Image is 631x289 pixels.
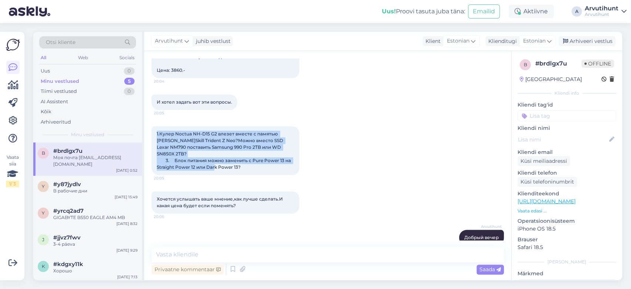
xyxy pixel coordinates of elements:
[41,67,50,75] div: Uus
[447,37,469,45] span: Estonian
[518,90,616,97] div: Kliendi info
[518,217,616,225] p: Operatsioonisüsteem
[523,37,546,45] span: Estonian
[509,5,554,18] div: Aktiivne
[518,259,616,265] div: [PERSON_NAME]
[53,261,83,268] span: #kdgxy11k
[535,59,581,68] div: # brdlgx7u
[479,266,501,273] span: Saada
[77,53,89,63] div: Web
[124,67,135,75] div: 0
[42,263,45,269] span: k
[53,181,81,188] span: #y87jydlv
[154,78,182,84] span: 20:04
[6,154,19,187] div: Vaata siia
[157,131,292,170] span: 1.Кулер Noctua NH-D15 G2 влезет вместе с памятью [PERSON_NAME]Skill Trident Z Neo?Можно вместо SS...
[157,99,232,105] span: И хотел задать вот эти вопросы.
[423,37,441,45] div: Klient
[518,110,616,121] input: Lisa tag
[585,6,618,11] div: Arvutihunt
[382,7,465,16] div: Proovi tasuta juba täna:
[524,62,527,67] span: b
[585,6,627,17] a: ArvutihuntArvutihunt
[42,184,45,189] span: y
[118,53,136,63] div: Socials
[124,78,135,85] div: 5
[154,175,182,181] span: 20:05
[581,60,614,68] span: Offline
[53,241,138,248] div: 3-4 päeva
[53,148,82,154] span: #brdlgx7u
[6,38,20,52] img: Askly Logo
[41,88,77,95] div: Tiimi vestlused
[53,208,84,214] span: #yrcq2ad7
[382,8,396,15] b: Uus!
[518,198,576,205] a: [URL][DOMAIN_NAME]
[559,36,615,46] div: Arhiveeri vestlus
[585,11,618,17] div: Arvutihunt
[518,148,616,156] p: Kliendi email
[42,150,45,156] span: b
[41,98,68,105] div: AI Assistent
[157,196,284,208] span: Хочется услышать ваше мнение,как лучше сделать.И какая цена будет если поменять?
[518,243,616,251] p: Safari 18.5
[116,221,138,226] div: [DATE] 8:32
[53,188,138,194] div: В рабочие дни
[42,237,44,242] span: j
[53,154,138,168] div: Моя почта [EMAIL_ADDRESS][DOMAIN_NAME]
[571,6,582,17] div: A
[6,181,19,187] div: 1 / 3
[154,214,182,219] span: 20:06
[117,274,138,280] div: [DATE] 7:13
[518,208,616,214] p: Vaata edasi ...
[520,75,582,83] div: [GEOGRAPHIC_DATA]
[39,53,48,63] div: All
[518,270,616,278] p: Märkmed
[468,4,500,19] button: Emailid
[152,265,224,275] div: Privaatne kommentaar
[518,190,616,198] p: Klienditeekond
[46,38,75,46] span: Otsi kliente
[154,110,182,116] span: 20:05
[474,224,502,229] span: Arvutihunt
[41,108,51,115] div: Kõik
[464,235,499,240] span: Добрый вечер
[53,214,138,221] div: GIGABYTE B550 EAGLE AM4 MB
[42,210,45,216] span: y
[518,124,616,132] p: Kliendi nimi
[518,169,616,177] p: Kliendi telefon
[124,88,135,95] div: 0
[518,225,616,233] p: iPhone OS 18.5
[193,37,231,45] div: juhib vestlust
[116,168,138,173] div: [DATE] 0:52
[518,101,616,109] p: Kliendi tag'id
[518,135,608,144] input: Lisa nimi
[41,78,79,85] div: Minu vestlused
[71,131,104,138] span: Minu vestlused
[518,177,577,187] div: Küsi telefoninumbrit
[41,118,71,126] div: Arhiveeritud
[485,37,517,45] div: Klienditugi
[518,156,570,166] div: Küsi meiliaadressi
[53,268,138,274] div: Хорошо
[116,248,138,253] div: [DATE] 9:29
[155,37,183,45] span: Arvutihunt
[518,236,616,243] p: Brauser
[115,194,138,200] div: [DATE] 15:49
[53,234,81,241] span: #jjvz7fwv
